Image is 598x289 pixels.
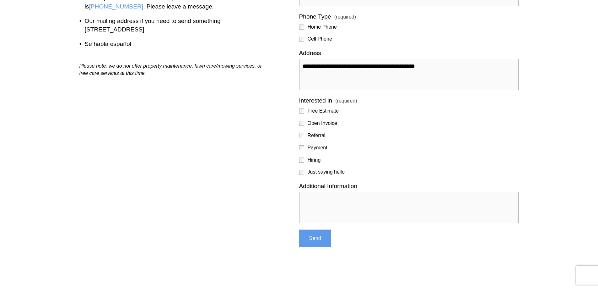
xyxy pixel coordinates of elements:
input: Hiring [299,158,304,163]
span: Send [309,236,321,241]
span: (required) [334,14,356,20]
input: Just saying hello [299,170,304,175]
span: Referral [308,132,326,139]
span: (required) [335,97,357,104]
span: Hiring [308,157,321,164]
span: Interested in [299,97,332,105]
span: Just saying hello [308,169,345,175]
span: Cell Phone [308,36,332,42]
span: Free Estimate [308,108,339,114]
span: Payment [308,144,327,151]
input: Cell Phone [299,37,304,42]
span: Address [299,49,321,58]
em: Please note: we do not offer property maintenance, lawn care/mowing services, or tree care servic... [79,63,263,75]
input: Referral [299,133,304,138]
input: Open Invoice [299,121,304,126]
span: Phone Type [299,13,331,21]
p: Se habla español [85,40,262,48]
button: SendSend [299,230,331,247]
span: Open Invoice [308,120,337,127]
input: Payment [299,145,304,150]
span: Additional Information [299,182,358,191]
input: Home Phone [299,25,304,30]
a: [PHONE_NUMBER] [89,3,143,10]
p: Our mailing address if you need to send something [STREET_ADDRESS]. [85,17,262,34]
span: Home Phone [308,24,337,31]
input: Free Estimate [299,108,304,114]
